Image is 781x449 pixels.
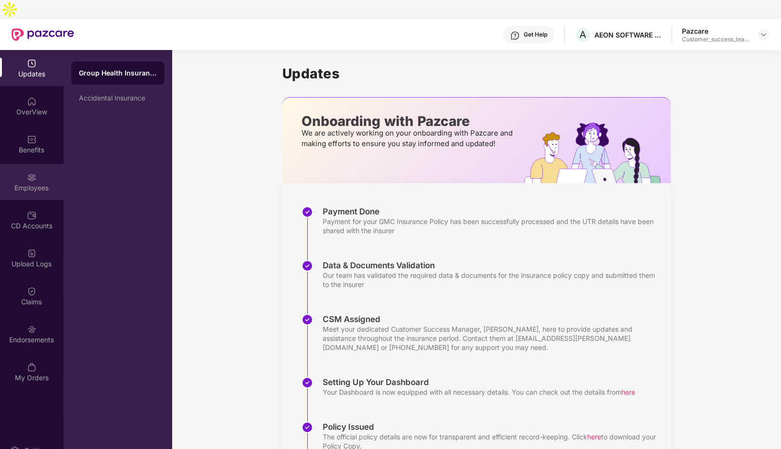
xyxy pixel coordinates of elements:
h1: Updates [282,65,671,82]
img: svg+xml;base64,PHN2ZyBpZD0iVXBsb2FkX0xvZ3MiIGRhdGEtbmFtZT0iVXBsb2FkIExvZ3MiIHhtbG5zPSJodHRwOi8vd3... [27,249,37,258]
div: Meet your dedicated Customer Success Manager, [PERSON_NAME], here to provide updates and assistan... [323,324,661,352]
div: AEON SOFTWARE PRIVATE LIMITED [594,30,662,39]
div: Group Health Insurance [79,68,157,78]
img: svg+xml;base64,PHN2ZyBpZD0iU3RlcC1Eb25lLTMyeDMyIiB4bWxucz0iaHR0cDovL3d3dy53My5vcmcvMjAwMC9zdmciIH... [302,260,313,272]
img: svg+xml;base64,PHN2ZyBpZD0iQ2xhaW0iIHhtbG5zPSJodHRwOi8vd3d3LnczLm9yZy8yMDAwL3N2ZyIgd2lkdGg9IjIwIi... [27,287,37,296]
div: Get Help [524,31,547,38]
span: here [621,388,635,396]
div: CSM Assigned [323,314,661,324]
img: svg+xml;base64,PHN2ZyBpZD0iSGVscC0zMngzMiIgeG1sbnM9Imh0dHA6Ly93d3cudzMub3JnLzIwMDAvc3ZnIiB3aWR0aD... [510,31,520,40]
span: here [587,433,601,441]
img: svg+xml;base64,PHN2ZyBpZD0iU3RlcC1Eb25lLTMyeDMyIiB4bWxucz0iaHR0cDovL3d3dy53My5vcmcvMjAwMC9zdmciIH... [302,377,313,388]
img: svg+xml;base64,PHN2ZyBpZD0iU3RlcC1Eb25lLTMyeDMyIiB4bWxucz0iaHR0cDovL3d3dy53My5vcmcvMjAwMC9zdmciIH... [302,206,313,218]
img: svg+xml;base64,PHN2ZyBpZD0iSG9tZSIgeG1sbnM9Imh0dHA6Ly93d3cudzMub3JnLzIwMDAvc3ZnIiB3aWR0aD0iMjAiIG... [27,97,37,106]
img: svg+xml;base64,PHN2ZyBpZD0iVXBkYXRlZCIgeG1sbnM9Imh0dHA6Ly93d3cudzMub3JnLzIwMDAvc3ZnIiB3aWR0aD0iMj... [27,59,37,68]
p: We are actively working on your onboarding with Pazcare and making efforts to ensure you stay inf... [302,128,516,149]
div: Your Dashboard is now equipped with all necessary details. You can check out the details from [323,387,635,397]
img: svg+xml;base64,PHN2ZyBpZD0iRHJvcGRvd24tMzJ4MzIiIHhtbG5zPSJodHRwOi8vd3d3LnczLm9yZy8yMDAwL3N2ZyIgd2... [760,31,768,38]
img: svg+xml;base64,PHN2ZyBpZD0iQmVuZWZpdHMiIHhtbG5zPSJodHRwOi8vd3d3LnczLm9yZy8yMDAwL3N2ZyIgd2lkdGg9Ij... [27,135,37,144]
div: Our team has validated the required data & documents for the insurance policy copy and submitted ... [323,271,661,289]
p: Onboarding with Pazcare [302,117,516,125]
img: svg+xml;base64,PHN2ZyBpZD0iTXlfT3JkZXJzIiBkYXRhLW5hbWU9Ik15IE9yZGVycyIgeG1sbnM9Imh0dHA6Ly93d3cudz... [27,362,37,372]
img: svg+xml;base64,PHN2ZyBpZD0iRW1wbG95ZWVzIiB4bWxucz0iaHR0cDovL3d3dy53My5vcmcvMjAwMC9zdmciIHdpZHRoPS... [27,173,37,182]
div: Payment Done [323,206,661,217]
img: svg+xml;base64,PHN2ZyBpZD0iQ0RfQWNjb3VudHMiIGRhdGEtbmFtZT0iQ0QgQWNjb3VudHMiIHhtbG5zPSJodHRwOi8vd3... [27,211,37,220]
div: Customer_success_team_lead [682,36,749,43]
img: hrOnboarding [524,123,671,183]
div: Pazcare [682,26,749,36]
div: Payment for your GMC Insurance Policy has been successfully processed and the UTR details have be... [323,217,661,235]
img: svg+xml;base64,PHN2ZyBpZD0iU3RlcC1Eb25lLTMyeDMyIiB4bWxucz0iaHR0cDovL3d3dy53My5vcmcvMjAwMC9zdmciIH... [302,314,313,325]
span: A [580,29,587,40]
div: Data & Documents Validation [323,260,661,271]
div: Setting Up Your Dashboard [323,377,635,387]
img: svg+xml;base64,PHN2ZyBpZD0iRW5kb3JzZW1lbnRzIiB4bWxucz0iaHR0cDovL3d3dy53My5vcmcvMjAwMC9zdmciIHdpZH... [27,324,37,334]
img: svg+xml;base64,PHN2ZyBpZD0iU3RlcC1Eb25lLTMyeDMyIiB4bWxucz0iaHR0cDovL3d3dy53My5vcmcvMjAwMC9zdmciIH... [302,422,313,433]
div: Policy Issued [323,422,661,432]
div: Accidental Insurance [79,94,157,102]
img: New Pazcare Logo [12,28,74,41]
